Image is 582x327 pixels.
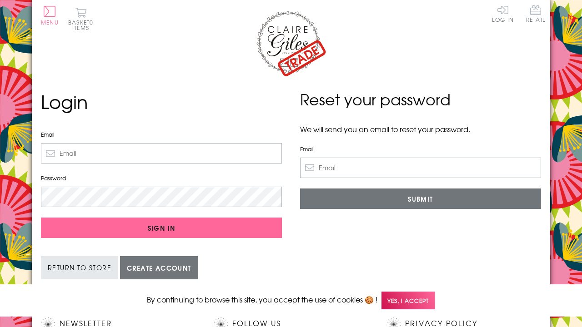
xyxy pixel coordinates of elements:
[300,158,541,178] input: Email
[41,218,282,238] input: Sign In
[300,145,541,153] label: Email
[41,143,282,163] input: Email
[41,256,118,279] a: Return to Store
[72,18,93,32] span: 0 items
[255,9,327,77] img: Claire Giles Trade
[120,256,198,279] a: Create account
[300,88,541,111] h2: Reset your password
[41,88,282,115] h1: Login
[526,5,546,24] a: Retail
[68,7,93,30] button: Basket0 items
[300,124,541,134] p: We will send you an email to reset your password.
[300,188,541,209] input: Submit
[526,5,546,22] span: Retail
[41,130,282,139] label: Email
[381,292,435,309] span: Yes, I accept
[41,6,59,25] button: Menu
[41,174,282,182] label: Password
[492,5,514,22] a: Log In
[41,18,59,26] span: Menu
